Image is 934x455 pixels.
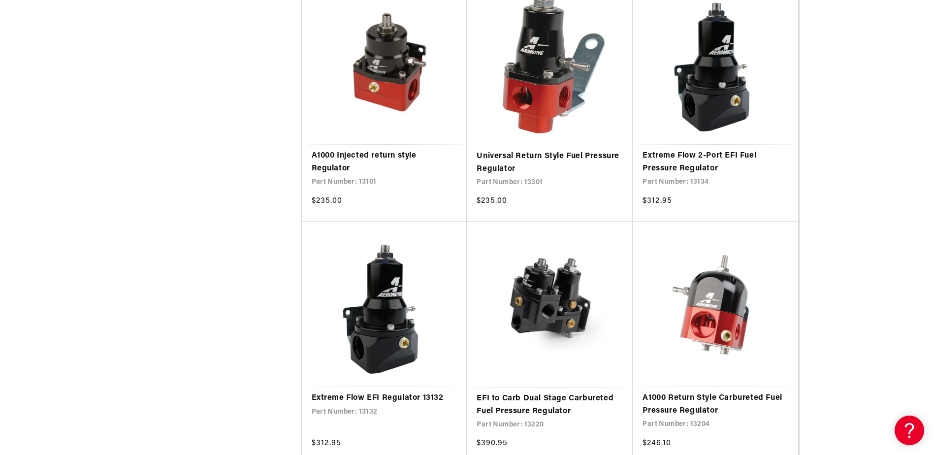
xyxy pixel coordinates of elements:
a: Universal Return Style Fuel Pressure Regulator [477,150,623,175]
a: A1000 Return Style Carbureted Fuel Pressure Regulator [643,392,788,417]
a: A1000 Injected return style Regulator [312,150,457,175]
a: Extreme Flow 2-Port EFI Fuel Pressure Regulator [643,150,788,175]
a: EFI to Carb Dual Stage Carbureted Fuel Pressure Regulator [477,392,623,418]
a: Extreme Flow EFI Regulator 13132 [312,392,457,405]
